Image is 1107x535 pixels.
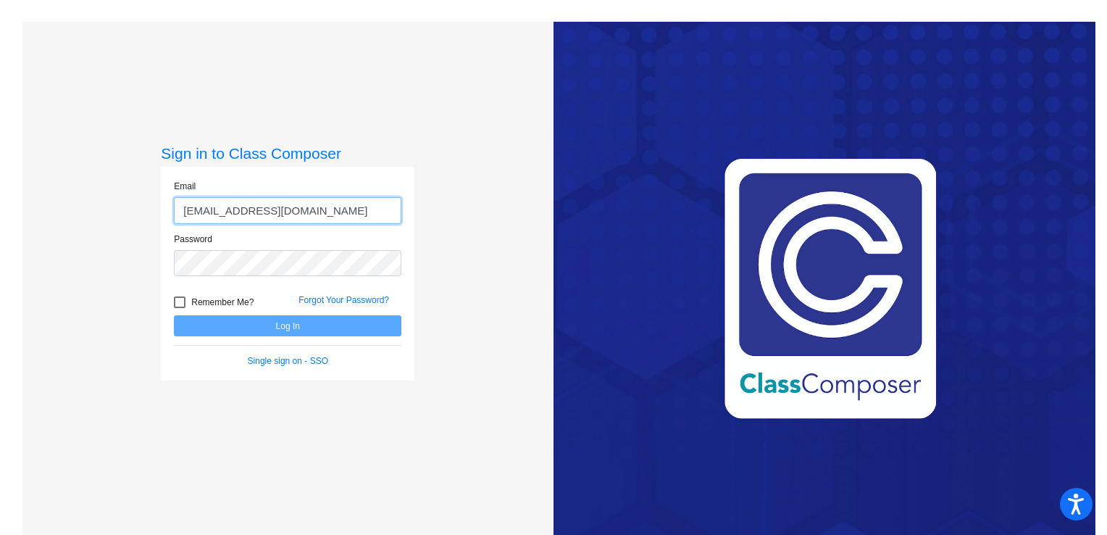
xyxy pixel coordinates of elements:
[174,180,196,193] label: Email
[174,315,401,336] button: Log In
[191,294,254,311] span: Remember Me?
[248,356,328,366] a: Single sign on - SSO
[174,233,212,246] label: Password
[298,295,389,305] a: Forgot Your Password?
[161,144,414,162] h3: Sign in to Class Composer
